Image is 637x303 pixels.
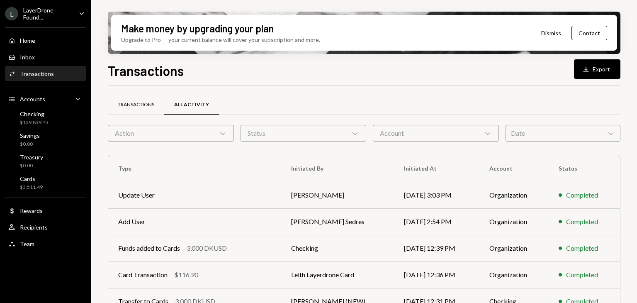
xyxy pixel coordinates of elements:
[20,119,49,126] div: $139,839.43
[108,62,184,79] h1: Transactions
[108,125,234,142] div: Action
[5,91,86,106] a: Accounts
[108,182,281,208] td: Update User
[20,54,35,61] div: Inbox
[20,162,43,169] div: $0.00
[121,35,320,44] div: Upgrade to Pro — your current balance will cover your subscription and more.
[394,261,479,288] td: [DATE] 12:36 PM
[108,208,281,235] td: Add User
[118,270,168,280] div: Card Transaction
[20,184,43,191] div: $3,511.49
[20,132,40,139] div: Savings
[531,23,571,43] button: Dismiss
[118,243,180,253] div: Funds added to Cards
[566,243,598,253] div: Completed
[479,235,549,261] td: Organization
[373,125,499,142] div: Account
[5,151,86,171] a: Treasury$0.00
[549,155,620,182] th: Status
[281,261,394,288] td: Leith Layerdrone Card
[5,236,86,251] a: Team
[394,235,479,261] td: [DATE] 12:39 PM
[118,101,154,108] div: Transactions
[5,173,86,193] a: Cards$3,511.49
[281,208,394,235] td: [PERSON_NAME] Sedres
[5,130,86,149] a: Savings$0.00
[121,22,274,35] div: Make money by upgrading your plan
[394,208,479,235] td: [DATE] 2:54 PM
[479,208,549,235] td: Organization
[574,59,620,79] button: Export
[566,217,598,227] div: Completed
[566,190,598,200] div: Completed
[174,101,209,108] div: All Activity
[5,33,86,48] a: Home
[394,182,479,208] td: [DATE] 3:03 PM
[241,125,367,142] div: Status
[281,235,394,261] td: Checking
[281,155,394,182] th: Initiated By
[20,70,54,77] div: Transactions
[5,203,86,218] a: Rewards
[20,95,45,103] div: Accounts
[281,182,394,208] td: [PERSON_NAME]
[5,49,86,64] a: Inbox
[20,141,40,148] div: $0.00
[566,270,598,280] div: Completed
[5,7,18,20] div: L
[20,37,35,44] div: Home
[108,94,164,115] a: Transactions
[20,240,34,247] div: Team
[108,155,281,182] th: Type
[571,26,607,40] button: Contact
[5,108,86,128] a: Checking$139,839.43
[20,224,48,231] div: Recipients
[479,182,549,208] td: Organization
[164,94,219,115] a: All Activity
[5,220,86,235] a: Recipients
[479,155,549,182] th: Account
[20,207,43,214] div: Rewards
[394,155,479,182] th: Initiated At
[20,110,49,117] div: Checking
[20,154,43,161] div: Treasury
[5,66,86,81] a: Transactions
[20,175,43,182] div: Cards
[479,261,549,288] td: Organization
[187,243,227,253] div: 3,000 DKUSD
[174,270,198,280] div: $116.90
[506,125,620,142] div: Date
[23,7,72,21] div: LayerDrone Found...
